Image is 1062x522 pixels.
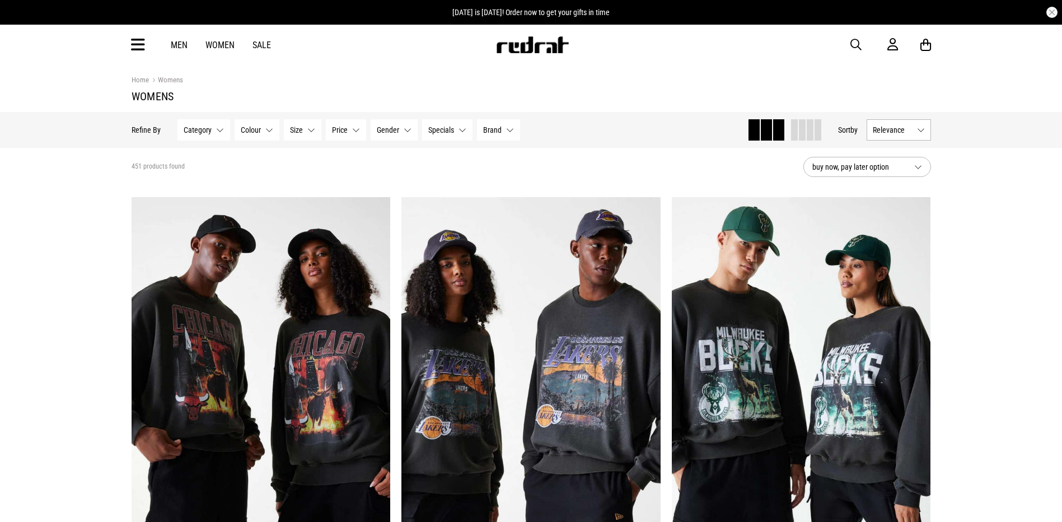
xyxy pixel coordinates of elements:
p: Refine By [132,125,161,134]
span: by [850,125,858,134]
button: Category [177,119,230,141]
span: buy now, pay later option [812,160,905,174]
button: Relevance [867,119,931,141]
a: Womens [149,76,183,86]
img: Redrat logo [495,36,569,53]
a: Women [205,40,235,50]
span: Price [332,125,348,134]
span: Specials [428,125,454,134]
span: Category [184,125,212,134]
a: Home [132,76,149,84]
span: Gender [377,125,399,134]
span: Relevance [873,125,913,134]
span: [DATE] is [DATE]! Order now to get your gifts in time [452,8,610,17]
button: Colour [235,119,279,141]
button: Specials [422,119,472,141]
button: Price [326,119,366,141]
a: Men [171,40,188,50]
h1: Womens [132,90,931,103]
span: Brand [483,125,502,134]
button: Gender [371,119,418,141]
span: Size [290,125,303,134]
span: 451 products found [132,162,185,171]
button: Brand [477,119,520,141]
button: buy now, pay later option [803,157,931,177]
button: Sortby [838,123,858,137]
button: Size [284,119,321,141]
span: Colour [241,125,261,134]
a: Sale [252,40,271,50]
